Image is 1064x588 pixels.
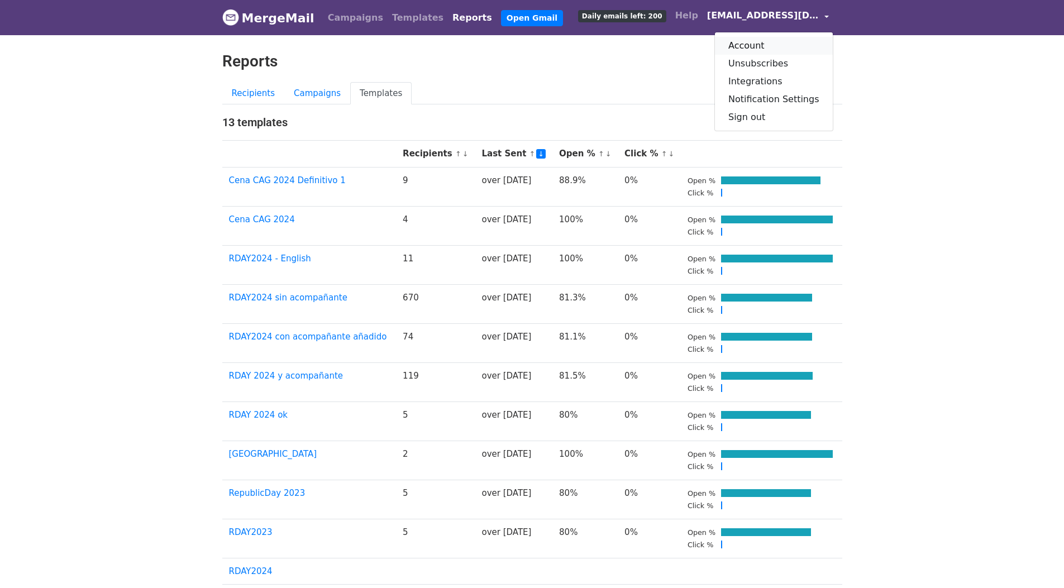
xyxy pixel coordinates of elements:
td: 2 [396,441,475,480]
a: [EMAIL_ADDRESS][DOMAIN_NAME] [703,4,833,31]
a: Help [671,4,703,27]
span: [EMAIL_ADDRESS][DOMAIN_NAME] [707,9,819,22]
a: RDAY2024 sin acompañante [229,293,347,303]
td: 88.9% [552,167,618,206]
a: Templates [350,82,412,105]
td: 100% [552,245,618,284]
small: Click % [688,423,714,432]
a: ↓ [462,150,469,158]
small: Open % [688,333,715,341]
a: RDAY2024 [229,566,273,576]
div: [EMAIL_ADDRESS][DOMAIN_NAME] [714,32,833,131]
td: over [DATE] [475,167,553,206]
small: Open % [688,528,715,537]
td: over [DATE] [475,441,553,480]
a: ↓ [605,150,612,158]
td: 0% [618,245,681,284]
a: Reports [448,7,497,29]
a: Unsubscribes [715,55,833,73]
td: over [DATE] [475,401,553,441]
a: ↑ [661,150,667,158]
td: over [DATE] [475,284,553,323]
th: Recipients [396,141,475,168]
small: Click % [688,306,714,314]
td: 9 [396,167,475,206]
a: ↓ [669,150,675,158]
a: ↑ [455,150,461,158]
small: Click % [688,228,714,236]
small: Open % [688,294,715,302]
a: [GEOGRAPHIC_DATA] [229,449,317,459]
iframe: Chat Widget [1008,534,1064,588]
td: 0% [618,284,681,323]
td: 81.1% [552,323,618,362]
a: Templates [388,7,448,29]
span: Daily emails left: 200 [578,10,666,22]
td: 0% [618,519,681,558]
th: Open % [552,141,618,168]
small: Open % [688,450,715,458]
td: 81.3% [552,284,618,323]
a: RepublicDay 2023 [229,488,306,498]
td: 80% [552,480,618,519]
a: Campaigns [284,82,350,105]
a: RDAY2024 con acompañante añadido [229,332,387,342]
small: Open % [688,372,715,380]
td: 81.5% [552,362,618,401]
td: over [DATE] [475,206,553,245]
td: 80% [552,401,618,441]
td: 0% [618,362,681,401]
small: Open % [688,176,715,185]
a: MergeMail [222,6,314,30]
h2: Reports [222,52,842,71]
small: Open % [688,216,715,224]
a: RDAY2023 [229,527,273,537]
td: 119 [396,362,475,401]
td: over [DATE] [475,245,553,284]
a: RDAY 2024 y acompañante [229,371,343,381]
small: Click % [688,267,714,275]
a: Integrations [715,73,833,90]
th: Click % [618,141,681,168]
h4: 13 templates [222,116,842,129]
a: Cena CAG 2024 [229,214,295,224]
td: 0% [618,401,681,441]
td: 74 [396,323,475,362]
a: Open Gmail [501,10,563,26]
td: 0% [618,167,681,206]
td: 100% [552,206,618,245]
small: Click % [688,462,714,471]
td: 0% [618,480,681,519]
small: Click % [688,189,714,197]
a: ↑ [529,150,536,158]
td: 0% [618,323,681,362]
td: 0% [618,441,681,480]
td: 11 [396,245,475,284]
small: Open % [688,411,715,419]
small: Open % [688,255,715,263]
td: over [DATE] [475,480,553,519]
a: Recipients [222,82,285,105]
small: Click % [688,501,714,510]
a: Sign out [715,108,833,126]
td: 4 [396,206,475,245]
td: 100% [552,441,618,480]
img: MergeMail logo [222,9,239,26]
td: 5 [396,401,475,441]
td: 0% [618,206,681,245]
td: over [DATE] [475,519,553,558]
a: Notification Settings [715,90,833,108]
td: 5 [396,519,475,558]
a: ↓ [536,149,546,159]
a: Cena CAG 2024 Definitivo 1 [229,175,346,185]
td: 5 [396,480,475,519]
td: 670 [396,284,475,323]
a: Campaigns [323,7,388,29]
td: over [DATE] [475,362,553,401]
td: over [DATE] [475,323,553,362]
th: Last Sent [475,141,553,168]
small: Click % [688,541,714,549]
a: RDAY 2024 ok [229,410,288,420]
a: RDAY2024 - English [229,254,311,264]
